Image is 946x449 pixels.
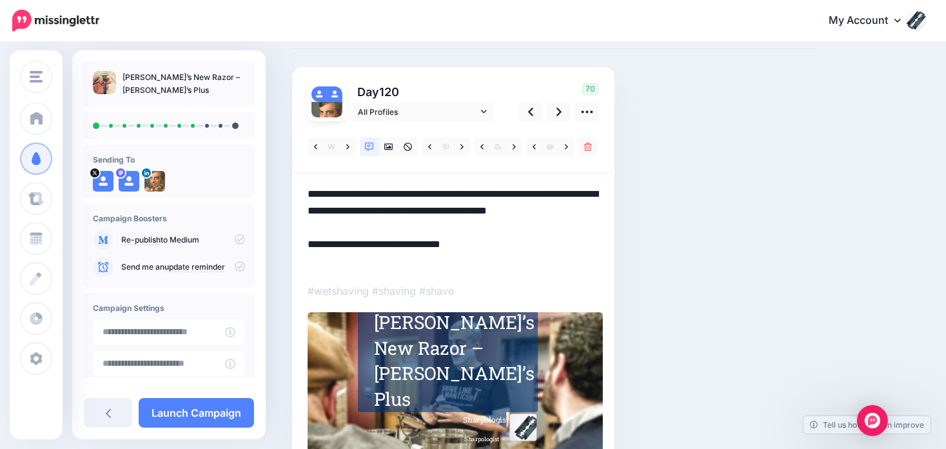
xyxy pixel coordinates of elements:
[144,171,165,192] img: 1517446636934-41678.png
[582,83,599,95] span: 70
[308,283,599,299] p: #wetshaving #shaving #shave
[30,71,43,83] img: menu.png
[311,102,342,133] img: 1517446636934-41678.png
[93,155,245,165] h4: Sending To
[816,5,927,37] a: My Account
[93,171,113,192] img: user_default_image.png
[119,171,139,192] img: user_default_image.png
[121,234,245,246] p: to Medium
[93,214,245,223] h4: Campaign Boosters
[857,405,888,436] div: Open Intercom Messenger
[351,103,493,121] a: All Profiles
[121,235,161,245] a: Re-publish
[803,416,931,434] a: Tell us how we can improve
[311,86,327,102] img: user_default_image.png
[93,303,245,313] h4: Campaign Settings
[351,83,495,101] p: Day
[463,415,509,426] span: Sharpologist
[358,105,478,119] span: All Profiles
[374,310,524,412] div: [PERSON_NAME]’s New Razor – [PERSON_NAME]’s Plus
[12,10,99,32] img: Missinglettr
[327,86,342,102] img: user_default_image.png
[121,261,245,273] p: Send me an
[123,71,245,97] p: [PERSON_NAME]’s New Razor – [PERSON_NAME]’s Plus
[379,85,399,99] span: 120
[464,434,499,445] span: Sharpologist
[164,262,225,272] a: update reminder
[93,71,116,94] img: cf6a3195f31ea4bf0a10b5c3ce4ef803_thumb.jpg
